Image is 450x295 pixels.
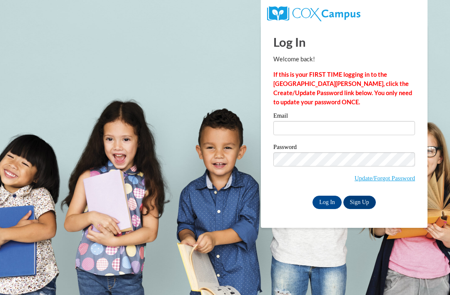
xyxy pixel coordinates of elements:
a: Update/Forgot Password [355,175,415,182]
strong: If this is your FIRST TIME logging in to the [GEOGRAPHIC_DATA][PERSON_NAME], click the Create/Upd... [273,71,412,106]
input: Log In [312,196,342,209]
label: Email [273,113,415,121]
label: Password [273,144,415,152]
iframe: Button to launch messaging window [417,262,443,288]
a: Sign Up [343,196,376,209]
h1: Log In [273,33,415,50]
p: Welcome back! [273,55,415,64]
img: COX Campus [267,6,360,21]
